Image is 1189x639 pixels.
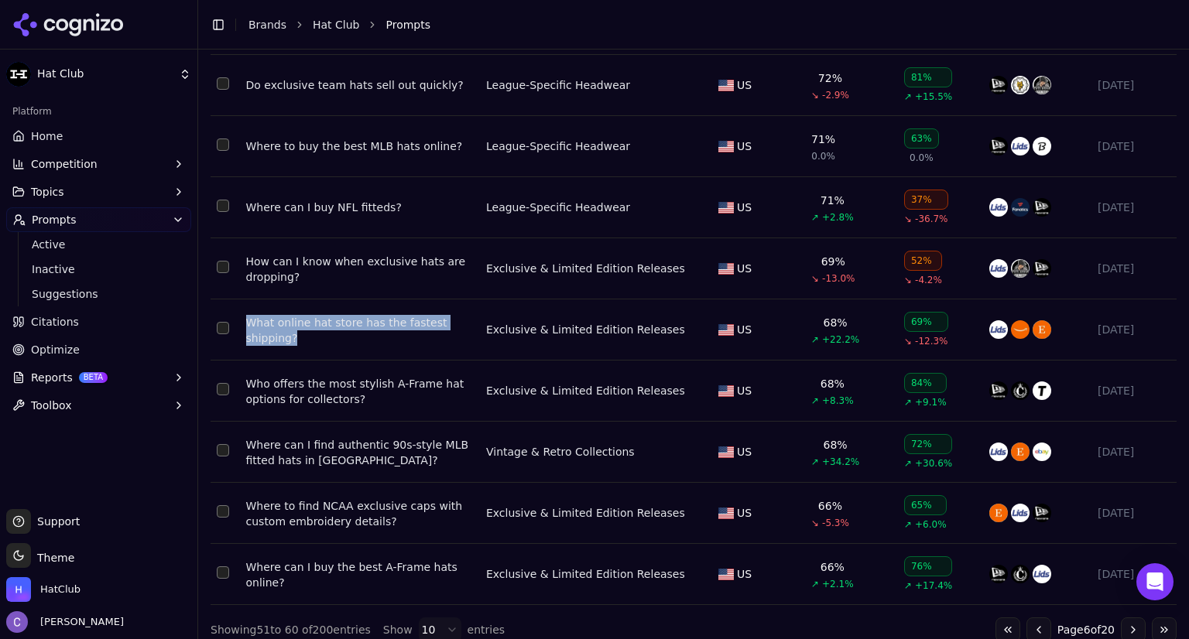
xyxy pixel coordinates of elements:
[1011,381,1030,400] img: culture kings
[821,193,845,208] div: 71%
[486,200,630,215] div: League-Specific Headwear
[737,566,752,582] span: US
[1098,505,1170,521] div: [DATE]
[31,398,72,413] span: Toolbox
[811,272,819,285] span: ↘
[1011,259,1030,278] img: exclusive fitted
[718,569,734,580] img: US flag
[31,552,74,564] span: Theme
[26,258,173,280] a: Inactive
[6,152,191,176] button: Competition
[486,444,635,460] div: Vintage & Retro Collections
[211,622,371,637] div: Showing 51 to 60 of 200 entries
[915,396,947,408] span: +9.1%
[217,322,229,334] button: Select row 56
[904,556,952,576] div: 76%
[904,190,948,210] div: 37%
[486,138,630,154] a: League-Specific Headwear
[824,315,848,330] div: 68%
[246,200,474,215] a: Where can I buy NFL fitteds?
[1011,320,1030,339] img: amazon
[6,393,191,418] button: Toolbox
[737,138,752,154] span: US
[486,566,685,582] a: Exclusive & Limited Edition Releases
[6,577,81,602] button: Open organization switcher
[915,457,952,470] span: +30.6%
[6,124,191,149] a: Home
[989,259,1008,278] img: lids
[6,577,31,602] img: HatClub
[486,322,685,337] a: Exclusive & Limited Edition Releases
[821,254,845,269] div: 69%
[904,396,912,408] span: ↗
[989,565,1008,583] img: new era
[989,137,1008,155] img: new era
[31,314,79,330] span: Citations
[915,335,947,347] span: -12.3%
[37,67,173,81] span: Hat Club
[1033,443,1051,461] img: ebay
[718,324,734,336] img: US flag
[31,342,80,357] span: Optimize
[904,373,947,393] div: 84%
[6,611,124,633] button: Open user button
[904,335,912,347] span: ↘
[718,507,734,519] img: US flag
[989,198,1008,217] img: lids
[383,622,413,637] span: Show
[217,444,229,456] button: Select row 58
[34,615,124,629] span: [PERSON_NAME]
[811,395,819,407] span: ↗
[6,611,28,633] img: Chris Hayes
[1033,381,1051,400] img: topperzstore
[737,444,752,460] span: US
[486,505,685,521] div: Exclusive & Limited Edition Releases
[811,89,819,101] span: ↘
[904,434,952,454] div: 72%
[1033,320,1051,339] img: etsy
[31,514,80,529] span: Support
[989,76,1008,94] img: new era
[486,261,685,276] a: Exclusive & Limited Edition Releases
[904,457,912,470] span: ↗
[737,322,752,337] span: US
[1098,444,1170,460] div: [DATE]
[904,128,939,149] div: 63%
[246,315,474,346] a: What online hat store has the fastest shipping?
[904,91,912,103] span: ↗
[989,320,1008,339] img: lids
[1033,259,1051,278] img: new era
[904,274,912,286] span: ↘
[1098,383,1170,398] div: [DATE]
[821,376,845,391] div: 68%
[821,559,845,575] div: 66%
[1033,137,1051,155] img: mlb shop
[718,385,734,397] img: US flag
[718,202,734,214] img: US flag
[246,254,474,285] a: How can I know when exclusive hats are dropping?
[904,579,912,592] span: ↗
[737,261,752,276] span: US
[737,505,752,521] span: US
[486,77,630,93] a: League-Specific Headwear
[811,150,835,162] span: 0.0%
[811,517,819,529] span: ↘
[246,437,474,468] a: Where can I find authentic 90s-style MLB fitted hats in [GEOGRAPHIC_DATA]?
[31,128,63,144] span: Home
[811,456,819,468] span: ↗
[718,263,734,275] img: US flag
[32,261,166,277] span: Inactive
[246,498,474,529] a: Where to find NCAA exclusive caps with custom embroidery details?
[822,456,859,468] span: +34.2%
[246,376,474,407] div: Who offers the most stylish A-Frame hat options for collectors?
[6,99,191,124] div: Platform
[1098,322,1170,337] div: [DATE]
[246,77,474,93] a: Do exclusive team hats sell out quickly?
